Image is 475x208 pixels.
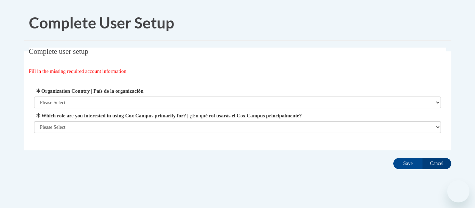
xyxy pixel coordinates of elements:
span: Complete User Setup [29,14,174,32]
iframe: Button to launch messaging window [447,180,469,202]
label: Organization Country | País de la organización [34,87,441,95]
input: Save [393,158,422,169]
span: Complete user setup [29,47,88,56]
label: Which role are you interested in using Cox Campus primarily for? | ¿En qué rol usarás el Cox Camp... [34,112,441,119]
span: Fill in the missing required account information [29,68,127,74]
input: Cancel [422,158,451,169]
